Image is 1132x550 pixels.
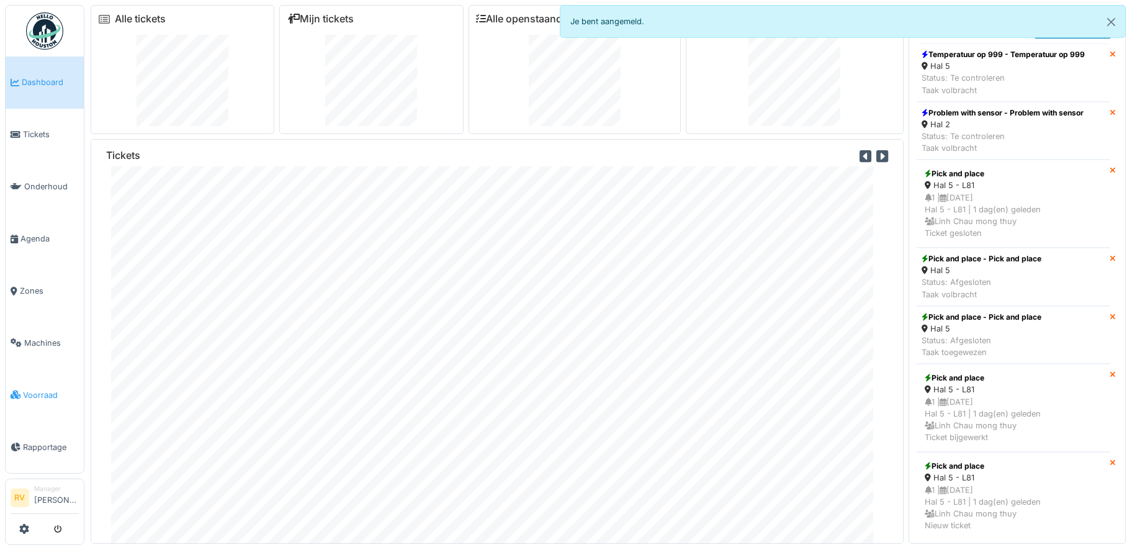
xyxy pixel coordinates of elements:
div: 1 | [DATE] Hal 5 - L81 | 1 dag(en) geleden Linh Chau mong thuy Ticket bijgewerkt [925,396,1102,444]
div: Pick and place - Pick and place [922,253,1041,264]
div: Pick and place [925,461,1102,472]
div: Manager [34,484,79,494]
div: Hal 5 - L81 [925,179,1102,191]
li: [PERSON_NAME] [34,484,79,511]
img: Badge_color-CXgf-gQk.svg [26,12,63,50]
a: Dashboard [6,56,84,109]
a: Machines [6,317,84,369]
div: Hal 5 [922,264,1041,276]
h6: Tickets [106,150,140,161]
div: Status: Te controleren Taak volbracht [922,72,1085,96]
span: Agenda [20,233,79,245]
div: Hal 5 [922,60,1085,72]
div: Problem with sensor - Problem with sensor [922,107,1084,119]
a: Onderhoud [6,161,84,213]
a: Voorraad [6,369,84,421]
div: Pick and place [925,372,1102,384]
div: Status: Te controleren Taak volbracht [922,130,1084,154]
div: Hal 5 - L81 [925,384,1102,395]
a: Alle tickets [115,13,166,25]
a: Rapportage [6,421,84,473]
button: Close [1097,6,1125,38]
span: Rapportage [23,441,79,453]
span: Tickets [23,128,79,140]
a: Pick and place - Pick and place Hal 5 Status: AfgeslotenTaak volbracht [917,248,1110,306]
div: Pick and place [925,168,1102,179]
div: Je bent aangemeld. [560,5,1126,38]
a: Pick and place Hal 5 - L81 1 |[DATE]Hal 5 - L81 | 1 dag(en) geleden Linh Chau mong thuyTicket bij... [917,364,1110,452]
span: Dashboard [22,76,79,88]
span: Onderhoud [24,181,79,192]
span: Machines [24,337,79,349]
span: Voorraad [23,389,79,401]
span: Zones [20,285,79,297]
div: Status: Afgesloten Taak volbracht [922,276,1041,300]
a: Pick and place - Pick and place Hal 5 Status: AfgeslotenTaak toegewezen [917,306,1110,364]
a: Problem with sensor - Problem with sensor Hal 2 Status: Te controlerenTaak volbracht [917,102,1110,160]
a: Pick and place Hal 5 - L81 1 |[DATE]Hal 5 - L81 | 1 dag(en) geleden Linh Chau mong thuyNieuw ticket [917,452,1110,540]
a: Temperatuur op 999 - Temperatuur op 999 Hal 5 Status: Te controlerenTaak volbracht [917,43,1110,102]
div: 1 | [DATE] Hal 5 - L81 | 1 dag(en) geleden Linh Chau mong thuy Ticket gesloten [925,192,1102,240]
div: Hal 5 - L81 [925,472,1102,484]
a: Zones [6,265,84,317]
div: Hal 5 [922,323,1041,335]
div: 1 | [DATE] Hal 5 - L81 | 1 dag(en) geleden Linh Chau mong thuy Nieuw ticket [925,484,1102,532]
a: Agenda [6,213,84,265]
div: Pick and place - Pick and place [922,312,1041,323]
div: Hal 2 [922,119,1084,130]
div: Temperatuur op 999 - Temperatuur op 999 [922,49,1085,60]
li: RV [11,489,29,507]
a: Alle openstaande taken [477,13,597,25]
a: Tickets [6,109,84,161]
a: Mijn tickets [287,13,354,25]
div: Status: Afgesloten Taak toegewezen [922,335,1041,358]
a: Pick and place Hal 5 - L81 1 |[DATE]Hal 5 - L81 | 1 dag(en) geleden Linh Chau mong thuyTicket ges... [917,160,1110,248]
a: RV Manager[PERSON_NAME] [11,484,79,514]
